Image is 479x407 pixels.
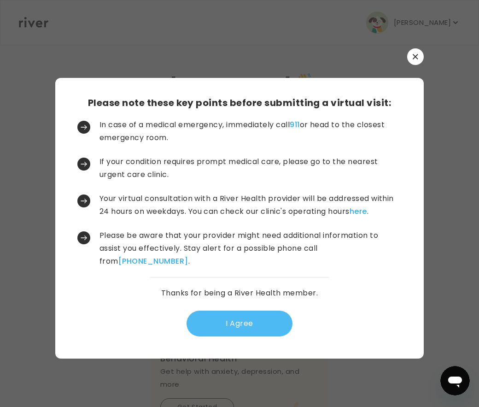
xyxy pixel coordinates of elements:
[99,118,400,144] p: In case of a medical emergency, immediately call or head to the closest emergency room.
[187,311,292,336] button: I Agree
[99,155,400,181] p: If your condition requires prompt medical care, please go to the nearest urgent care clinic.
[161,287,318,300] p: Thanks for being a River Health member.
[290,119,299,130] a: 911
[99,192,400,218] p: Your virtual consultation with a River Health provider will be addressed within 24 hours on weekd...
[88,96,391,109] h3: Please note these key points before submitting a virtual visit:
[99,229,400,268] p: Please be aware that your provider might need additional information to assist you effectively. S...
[440,366,470,395] iframe: Button to launch messaging window
[350,206,367,217] a: here
[118,256,188,266] a: [PHONE_NUMBER]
